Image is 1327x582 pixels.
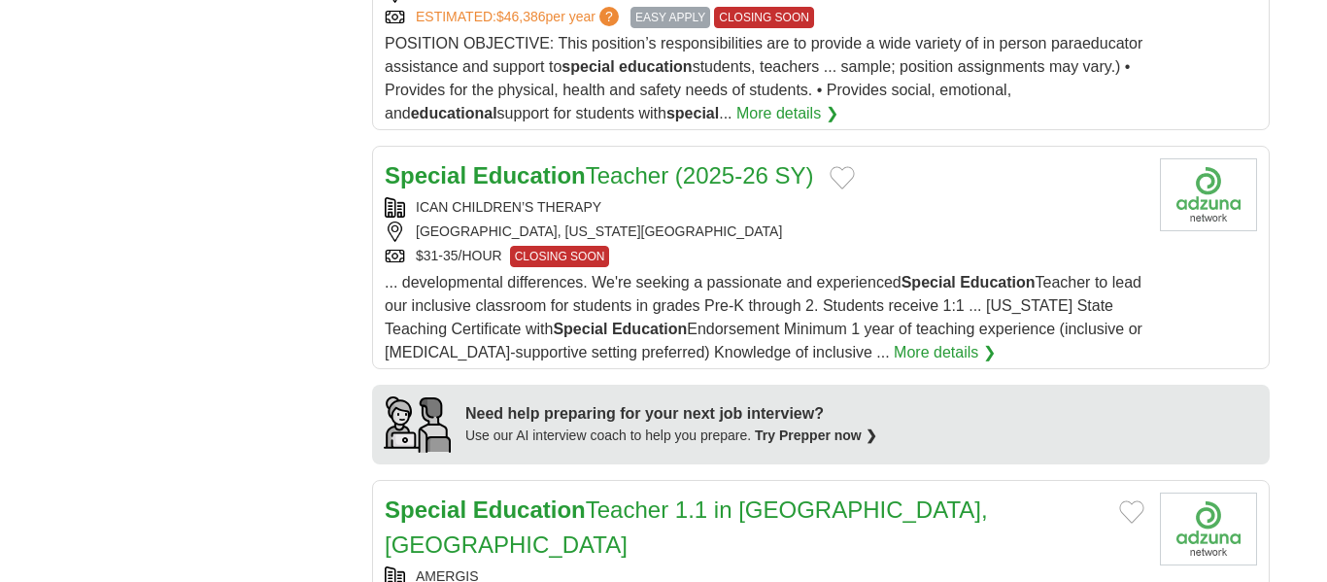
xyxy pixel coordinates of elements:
[755,428,877,443] a: Try Prepper now ❯
[666,105,719,121] strong: special
[599,7,619,26] span: ?
[830,166,855,189] button: Add to favorite jobs
[619,58,693,75] strong: education
[385,162,466,188] strong: Special
[1160,158,1257,231] img: Company logo
[902,274,956,291] strong: Special
[385,274,1142,360] span: ... developmental differences. We're seeking a passionate and experienced Teacher to lead our inc...
[736,102,838,125] a: More details ❯
[561,58,614,75] strong: special
[416,7,623,28] a: ESTIMATED:$46,386per year?
[411,105,497,121] strong: educational
[385,222,1144,242] div: [GEOGRAPHIC_DATA], [US_STATE][GEOGRAPHIC_DATA]
[894,341,996,364] a: More details ❯
[612,321,687,337] strong: Education
[385,496,466,523] strong: Special
[385,162,814,188] a: Special EducationTeacher (2025-26 SY)
[553,321,607,337] strong: Special
[1160,493,1257,565] img: Company logo
[385,246,1144,267] div: $31-35/HOUR
[960,274,1035,291] strong: Education
[385,197,1144,218] div: ICAN CHILDREN’S THERAPY
[496,9,546,24] span: $46,386
[714,7,814,28] span: CLOSING SOON
[1119,500,1144,524] button: Add to favorite jobs
[510,246,610,267] span: CLOSING SOON
[465,402,877,426] div: Need help preparing for your next job interview?
[630,7,710,28] span: EASY APPLY
[473,496,586,523] strong: Education
[473,162,586,188] strong: Education
[385,35,1142,121] span: POSITION OBJECTIVE: This position’s responsibilities are to provide a wide variety of in person p...
[465,426,877,446] div: Use our AI interview coach to help you prepare.
[385,496,988,558] a: Special EducationTeacher 1.1 in [GEOGRAPHIC_DATA], [GEOGRAPHIC_DATA]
